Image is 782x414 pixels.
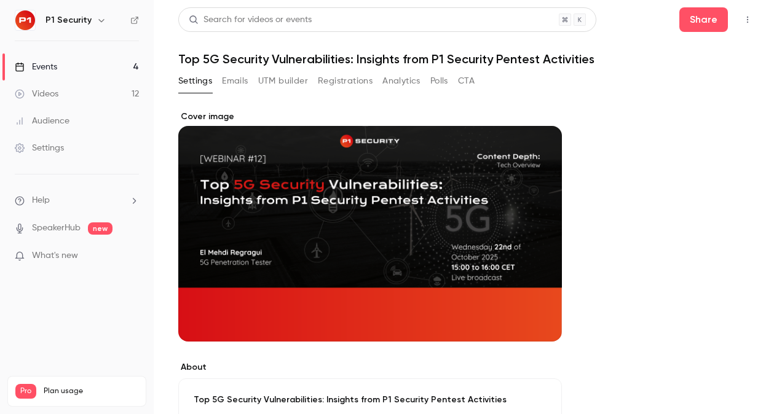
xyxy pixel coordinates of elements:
img: P1 Security [15,10,35,30]
button: CTA [458,71,475,91]
button: Registrations [318,71,373,91]
li: help-dropdown-opener [15,194,139,207]
span: Pro [15,384,36,399]
span: What's new [32,249,78,262]
button: Share [679,7,728,32]
button: Emails [222,71,248,91]
div: Settings [15,142,64,154]
h1: Top 5G Security Vulnerabilities: Insights from P1 Security Pentest Activities [178,52,757,66]
div: Events [15,61,57,73]
div: Search for videos or events [189,14,312,26]
div: Videos [15,88,58,100]
a: SpeakerHub [32,222,81,235]
span: Plan usage [44,386,138,396]
section: Cover image [178,111,562,342]
button: UTM builder [258,71,308,91]
button: Polls [430,71,448,91]
span: Help [32,194,50,207]
button: Analytics [382,71,421,91]
p: Top 5G Security Vulnerabilities: Insights from P1 Security Pentest Activities [194,394,547,406]
button: Settings [178,71,212,91]
h6: P1 Security [45,14,92,26]
span: new [88,222,113,235]
div: Audience [15,115,69,127]
label: Cover image [178,111,562,123]
label: About [178,361,562,373]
